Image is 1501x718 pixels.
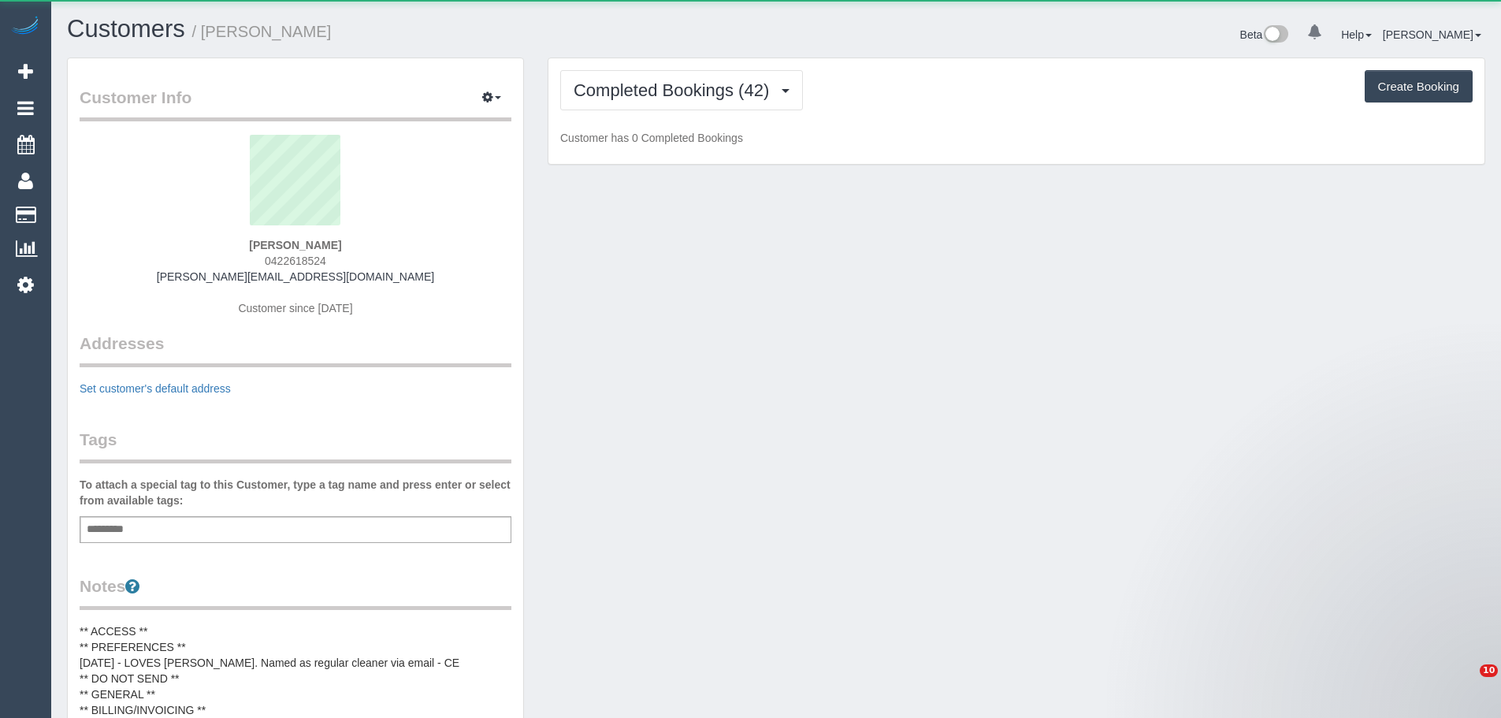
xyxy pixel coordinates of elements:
[1480,664,1498,677] span: 10
[265,255,326,267] span: 0422618524
[1383,28,1481,41] a: [PERSON_NAME]
[574,80,777,100] span: Completed Bookings (42)
[80,575,511,610] legend: Notes
[80,428,511,463] legend: Tags
[560,70,803,110] button: Completed Bookings (42)
[560,130,1473,146] p: Customer has 0 Completed Bookings
[1447,664,1485,702] iframe: Intercom live chat
[67,15,185,43] a: Customers
[1341,28,1372,41] a: Help
[238,302,352,314] span: Customer since [DATE]
[1365,70,1473,103] button: Create Booking
[80,86,511,121] legend: Customer Info
[80,382,231,395] a: Set customer's default address
[1262,25,1288,46] img: New interface
[192,23,332,40] small: / [PERSON_NAME]
[9,16,41,38] img: Automaid Logo
[80,477,511,508] label: To attach a special tag to this Customer, type a tag name and press enter or select from availabl...
[249,239,341,251] strong: [PERSON_NAME]
[1240,28,1289,41] a: Beta
[157,270,434,283] a: [PERSON_NAME][EMAIL_ADDRESS][DOMAIN_NAME]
